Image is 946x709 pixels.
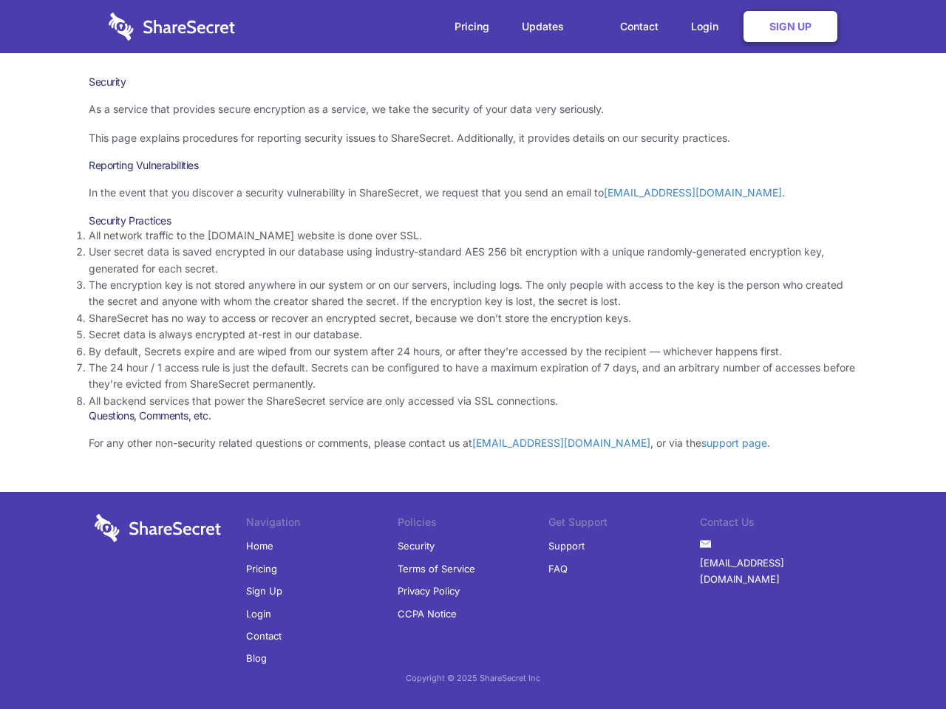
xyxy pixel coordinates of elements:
[89,393,857,409] li: All backend services that power the ShareSecret service are only accessed via SSL connections.
[89,360,857,393] li: The 24 hour / 1 access rule is just the default. Secrets can be configured to have a maximum expi...
[548,514,700,535] li: Get Support
[109,13,235,41] img: logo-wordmark-white-trans-d4663122ce5f474addd5e946df7df03e33cb6a1c49d2221995e7729f52c070b2.svg
[89,244,857,277] li: User secret data is saved encrypted in our database using industry-standard AES 256 bit encryptio...
[246,647,267,669] a: Blog
[89,409,857,422] h3: Questions, Comments, etc.
[246,514,398,535] li: Navigation
[701,436,767,449] a: support page
[548,535,585,557] a: Support
[700,552,851,591] a: [EMAIL_ADDRESS][DOMAIN_NAME]
[398,535,435,557] a: Security
[676,4,741,49] a: Login
[89,130,857,146] p: This page explains procedures for reporting security issues to ShareSecret. Additionally, it prov...
[89,159,857,172] h3: Reporting Vulnerabilities
[440,4,504,49] a: Pricing
[398,558,475,580] a: Terms of Service
[246,535,273,557] a: Home
[89,343,857,360] li: By default, Secrets expire and are wiped from our system after 24 hours, or after they’re accesse...
[246,603,271,625] a: Login
[398,603,457,625] a: CCPA Notice
[246,580,282,602] a: Sign Up
[89,101,857,117] p: As a service that provides secure encryption as a service, we take the security of your data very...
[89,227,857,244] li: All network traffic to the [DOMAIN_NAME] website is done over SSL.
[246,558,277,580] a: Pricing
[472,436,650,449] a: [EMAIL_ADDRESS][DOMAIN_NAME]
[605,4,673,49] a: Contact
[398,580,460,602] a: Privacy Policy
[89,435,857,451] p: For any other non-security related questions or comments, please contact us at , or via the .
[89,75,857,89] h1: Security
[89,214,857,227] h3: Security Practices
[89,326,857,343] li: Secret data is always encrypted at-rest in our database.
[548,558,568,580] a: FAQ
[398,514,549,535] li: Policies
[604,186,782,199] a: [EMAIL_ADDRESS][DOMAIN_NAME]
[89,277,857,310] li: The encryption key is not stored anywhere in our system or on our servers, including logs. The on...
[700,514,851,535] li: Contact Us
[89,185,857,201] p: In the event that you discover a security vulnerability in ShareSecret, we request that you send ...
[246,625,282,647] a: Contact
[95,514,221,542] img: logo-wordmark-white-trans-d4663122ce5f474addd5e946df7df03e33cb6a1c49d2221995e7729f52c070b2.svg
[743,11,837,42] a: Sign Up
[89,310,857,326] li: ShareSecret has no way to access or recover an encrypted secret, because we don’t store the encry...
